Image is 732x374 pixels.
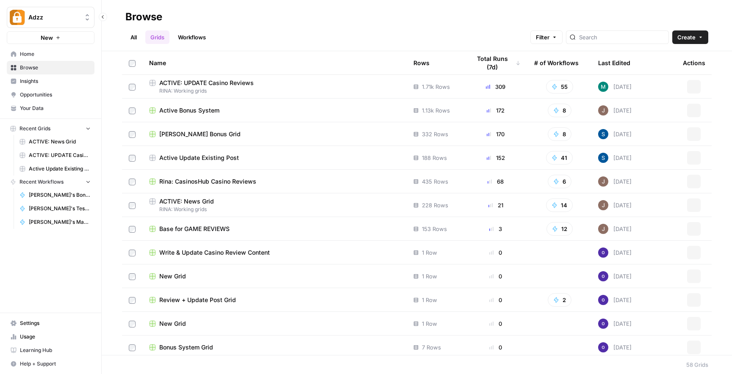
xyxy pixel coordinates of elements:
[7,74,94,88] a: Insights
[7,122,94,135] button: Recent Grids
[598,176,608,187] img: qk6vosqy2sb4ovvtvs3gguwethpi
[7,102,94,115] a: Your Data
[149,177,400,186] a: Rina: CasinosHub Casino Reviews
[7,316,94,330] a: Settings
[149,79,400,95] a: ACTIVE: UPDATE Casino ReviewsRINA: Working grids
[20,333,91,341] span: Usage
[546,222,573,236] button: 12
[413,51,430,74] div: Rows
[159,272,186,280] span: New Grid
[29,218,91,226] span: [PERSON_NAME]'s Master: NoDeposit
[16,148,94,162] a: ACTIVE: UPDATE Casino Reviews
[149,225,400,233] a: Base for GAME REVIEWS
[159,79,254,87] span: ACTIVE: UPDATE Casino Reviews
[530,30,563,44] button: Filter
[471,201,521,209] div: 21
[598,342,632,352] div: [DATE]
[471,177,521,186] div: 68
[598,153,632,163] div: [DATE]
[16,202,94,215] a: [PERSON_NAME]'s Test Bonus Rand
[149,319,400,328] a: New Grid
[422,225,447,233] span: 153 Rows
[598,105,608,115] img: qk6vosqy2sb4ovvtvs3gguwethpi
[471,154,521,162] div: 152
[422,106,450,115] span: 1.13k Rows
[422,201,448,209] span: 228 Rows
[422,130,448,138] span: 332 Rows
[149,343,400,352] a: Bonus System Grid
[548,127,571,141] button: 8
[677,33,696,41] span: Create
[29,138,91,146] span: ACTIVE: News Grid
[20,91,91,99] span: Opportunities
[422,154,447,162] span: 188 Rows
[534,51,579,74] div: # of Workflows
[422,82,450,91] span: 1.71k Rows
[159,319,186,328] span: New Grid
[29,205,91,212] span: [PERSON_NAME]'s Test Bonus Rand
[19,178,64,186] span: Recent Workflows
[16,135,94,148] a: ACTIVE: News Grid
[10,10,25,25] img: Adzz Logo
[159,225,230,233] span: Base for GAME REVIEWS
[149,154,400,162] a: Active Update Existing Post
[7,61,94,74] a: Browse
[28,13,80,22] span: Adzz
[422,296,437,304] span: 1 Row
[159,343,213,352] span: Bonus System Grid
[546,80,573,93] button: 55
[149,197,400,213] a: ACTIVE: News GridRINA: Working grids
[471,272,521,280] div: 0
[598,176,632,187] div: [DATE]
[598,342,608,352] img: c47u9ku7g2b7umnumlgy64eel5a2
[7,88,94,102] a: Opportunities
[598,129,632,139] div: [DATE]
[159,296,236,304] span: Review + Update Post Grid
[7,47,94,61] a: Home
[29,151,91,159] span: ACTIVE: UPDATE Casino Reviews
[471,106,521,115] div: 172
[548,104,571,117] button: 8
[598,224,632,234] div: [DATE]
[16,188,94,202] a: [PERSON_NAME]'s Bonus Text Creation [PERSON_NAME]
[7,176,94,188] button: Recent Workflows
[20,360,91,368] span: Help + Support
[471,319,521,328] div: 0
[422,343,441,352] span: 7 Rows
[598,295,632,305] div: [DATE]
[422,248,437,257] span: 1 Row
[20,50,91,58] span: Home
[471,82,521,91] div: 309
[598,82,608,92] img: slv4rmlya7xgt16jt05r5wgtlzht
[41,33,53,42] span: New
[7,344,94,357] a: Learning Hub
[20,77,91,85] span: Insights
[672,30,708,44] button: Create
[149,51,400,74] div: Name
[173,30,211,44] a: Workflows
[536,33,549,41] span: Filter
[16,162,94,176] a: Active Update Existing Post
[598,200,632,210] div: [DATE]
[20,319,91,327] span: Settings
[598,247,632,258] div: [DATE]
[422,272,437,280] span: 1 Row
[598,200,608,210] img: qk6vosqy2sb4ovvtvs3gguwethpi
[20,64,91,71] span: Browse
[149,106,400,115] a: Active Bonus System
[598,224,608,234] img: qk6vosqy2sb4ovvtvs3gguwethpi
[598,105,632,115] div: [DATE]
[471,51,521,74] div: Total Runs (7d)
[149,206,400,213] span: RINA: Working grids
[149,296,400,304] a: Review + Update Post Grid
[20,104,91,112] span: Your Data
[686,360,708,369] div: 58 Grids
[598,247,608,258] img: c47u9ku7g2b7umnumlgy64eel5a2
[149,248,400,257] a: Write & Update Casino Review Content
[159,154,239,162] span: Active Update Existing Post
[422,319,437,328] span: 1 Row
[7,31,94,44] button: New
[159,197,214,206] span: ACTIVE: News Grid
[471,225,521,233] div: 3
[145,30,169,44] a: Grids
